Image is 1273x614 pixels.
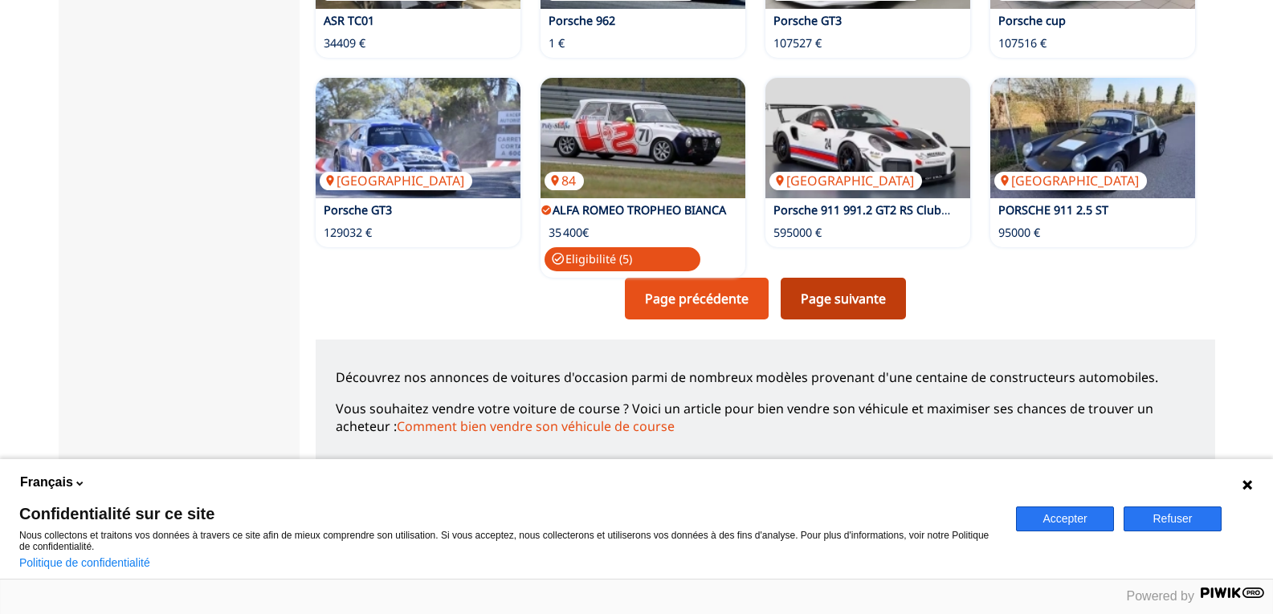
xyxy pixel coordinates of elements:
p: 1 € [549,35,565,51]
a: ALFA ROMEO TROPHEO BIANCA [553,202,726,218]
a: ASR TC01 [324,13,374,28]
p: 34409 € [324,35,365,51]
p: 95000 € [998,225,1040,241]
img: Porsche GT3 [316,78,520,198]
a: Page précédente [625,278,769,319]
a: ALFA ROMEO TROPHEO BIANCA84 [541,78,745,198]
p: Découvrez nos annonces de voitures d'occasion parmi de nombreux modèles provenant d'une centaine ... [336,368,1195,386]
img: ALFA ROMEO TROPHEO BIANCA [541,78,745,198]
p: [GEOGRAPHIC_DATA] [320,172,472,189]
a: Porsche 911 991.2 GT2 RS Clubsport[GEOGRAPHIC_DATA] [765,78,970,198]
button: Refuser [1124,506,1222,531]
p: 107527 € [773,35,822,51]
p: 107516 € [998,35,1047,51]
img: Porsche 911 991.2 GT2 RS Clubsport [765,78,970,198]
p: Nous collectons et traitons vos données à travers ce site afin de mieux comprendre son utilisatio... [19,530,997,552]
a: Porsche cup [998,13,1066,28]
a: Page suivante [781,278,906,319]
a: Porsche GT3[GEOGRAPHIC_DATA] [316,78,520,198]
a: Porsche GT3 [324,202,392,218]
span: Confidentialité sur ce site [19,506,997,522]
a: Porsche GT3 [773,13,842,28]
img: PORSCHE 911 2.5 ST [990,78,1195,198]
p: 35 400€ [549,225,589,241]
p: Vous souhaitez vendre votre voiture de course ? Voici un article pour bien vendre son véhicule et... [336,400,1195,436]
p: [GEOGRAPHIC_DATA] [769,172,922,189]
p: [GEOGRAPHIC_DATA] [994,172,1147,189]
p: Eligibilité ( 5 ) [545,247,701,271]
button: Accepter [1016,506,1114,531]
a: PORSCHE 911 2.5 ST [998,202,1108,218]
a: PORSCHE 911 2.5 ST[GEOGRAPHIC_DATA] [990,78,1195,198]
span: Français [20,474,73,491]
p: 595000 € [773,225,822,241]
p: 84 [545,172,584,189]
span: check_circle [551,252,565,266]
a: Comment bien vendre son véhicule de course [397,417,675,435]
a: Politique de confidentialité [19,556,150,569]
a: Porsche 911 991.2 GT2 RS Clubsport [773,202,970,218]
p: 129032 € [324,225,372,241]
span: Powered by [1127,589,1195,603]
a: Porsche 962 [549,13,615,28]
